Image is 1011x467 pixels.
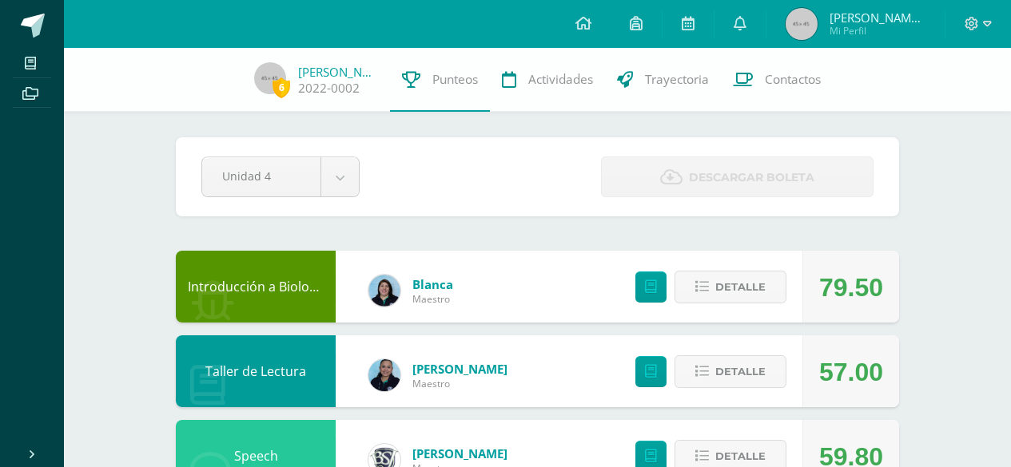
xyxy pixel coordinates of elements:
img: 45x45 [786,8,818,40]
span: Punteos [432,71,478,88]
a: [PERSON_NAME] [412,445,507,461]
img: 6df1b4a1ab8e0111982930b53d21c0fa.png [368,275,400,307]
img: 9587b11a6988a136ca9b298a8eab0d3f.png [368,359,400,391]
a: [PERSON_NAME] [298,64,378,80]
a: Contactos [721,48,833,112]
span: Detalle [715,357,766,386]
span: Maestro [412,377,507,390]
a: Unidad 4 [202,157,359,196]
span: [PERSON_NAME] [PERSON_NAME] [830,10,925,26]
span: Detalle [715,272,766,302]
a: Punteos [390,48,490,112]
div: Taller de Lectura [176,335,336,407]
span: Maestro [412,292,453,306]
div: 57.00 [819,336,883,408]
span: Contactos [765,71,821,88]
a: Actividades [490,48,605,112]
a: 2022-0002 [298,80,360,97]
button: Detalle [675,355,786,388]
span: Unidad 4 [222,157,301,195]
a: [PERSON_NAME] [412,361,507,377]
div: 79.50 [819,251,883,323]
span: Mi Perfil [830,24,925,38]
button: Detalle [675,271,786,303]
span: 6 [273,77,290,97]
span: Actividades [528,71,593,88]
span: Trayectoria [645,71,709,88]
span: Descargar boleta [689,158,814,197]
a: Blanca [412,276,453,292]
img: 45x45 [254,62,286,94]
a: Trayectoria [605,48,721,112]
div: Introducción a Biología [176,251,336,323]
